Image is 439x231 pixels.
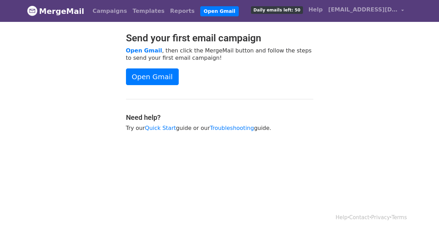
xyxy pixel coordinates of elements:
[126,68,179,85] a: Open Gmail
[167,4,197,18] a: Reports
[27,6,37,16] img: MergeMail logo
[326,3,407,19] a: [EMAIL_ADDRESS][DOMAIN_NAME]
[210,125,254,131] a: Troubleshooting
[248,3,305,17] a: Daily emails left: 50
[391,214,407,221] a: Terms
[336,214,347,221] a: Help
[371,214,390,221] a: Privacy
[200,6,239,16] a: Open Gmail
[90,4,130,18] a: Campaigns
[349,214,369,221] a: Contact
[126,124,313,132] p: Try our guide or our guide.
[251,6,303,14] span: Daily emails left: 50
[126,47,313,61] p: , then click the MergeMail button and follow the steps to send your first email campaign!
[306,3,326,17] a: Help
[130,4,167,18] a: Templates
[404,198,439,231] iframe: Chat Widget
[126,47,162,54] a: Open Gmail
[126,113,313,122] h4: Need help?
[145,125,176,131] a: Quick Start
[328,6,398,14] span: [EMAIL_ADDRESS][DOMAIN_NAME]
[126,32,313,44] h2: Send your first email campaign
[27,4,84,18] a: MergeMail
